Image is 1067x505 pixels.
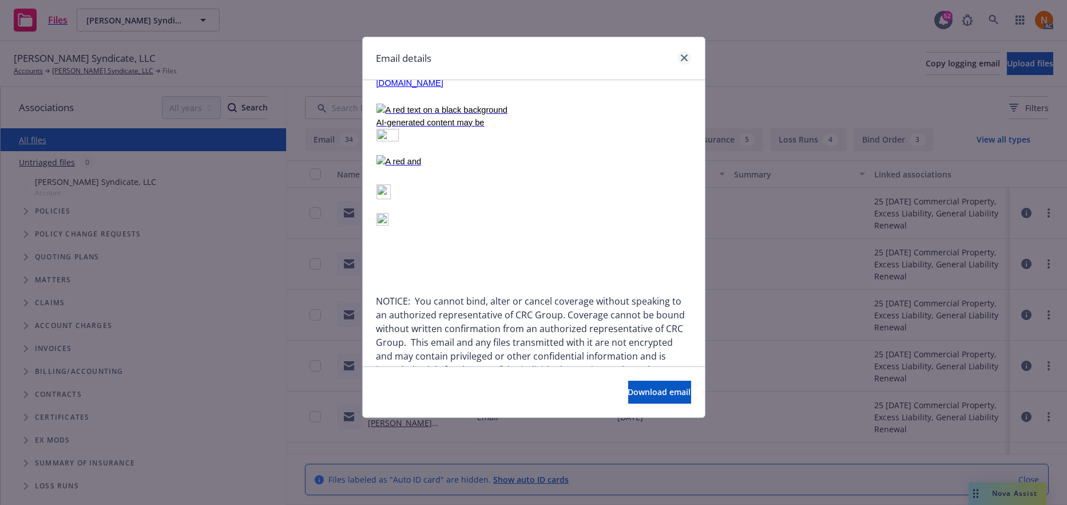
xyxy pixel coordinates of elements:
img: A red and black logo Description automatically generated [376,155,429,171]
a: close [677,51,691,65]
button: Download email [628,381,691,404]
span: Download email [628,386,691,397]
img: image005.png@01DC2D90.32D25D20 [376,213,389,226]
p: NOTICE: You cannot bind, alter or cancel coverage without speaking to an authorized representativ... [376,294,691,445]
img: image004.png@01DC2D90.32D25D20 [376,184,391,199]
a: A red and black logo Description automatically generated [376,155,691,171]
a: A red text on a black background AI-generated content may be incorrect. [376,104,691,129]
h1: Email details [376,51,432,66]
img: A red text on a black background AI-generated content may be incorrect. [376,104,514,129]
a: [DOMAIN_NAME] [376,78,443,88]
img: image002.png@01DC2D90.32D25D20 [376,129,399,141]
